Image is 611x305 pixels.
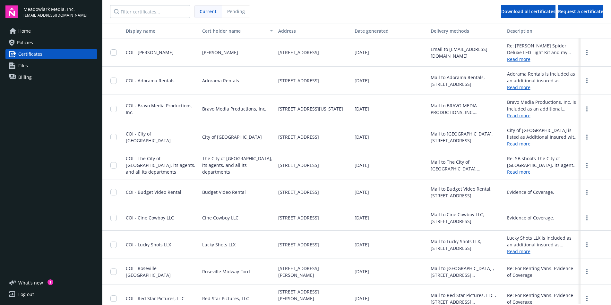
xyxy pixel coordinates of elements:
[507,235,578,248] div: Lucky Shots LLX is included as an additional insured as required by a written contract with respe...
[126,189,181,195] span: COI - Budget Video Rental
[431,74,502,87] div: Mail to Adorama Rentals, [STREET_ADDRESS]
[355,134,369,140] span: [DATE]
[126,265,171,278] span: COI - Roseville [GEOGRAPHIC_DATA]
[431,28,502,34] div: Delivery methods
[507,189,554,195] div: Evidence of Coverage.
[355,28,426,34] div: Date generated
[583,77,591,85] a: more
[507,42,578,56] div: Re: [PERSON_NAME] Spider Deluxe LED Light Kit and my tools. Evidence of Coverage
[5,26,97,36] a: Home
[202,28,266,34] div: Cert holder name
[18,49,42,59] span: Certificates
[5,279,53,286] button: What's new1
[507,265,578,278] div: Re: For Renting Vans. Evidence of Coverage.
[583,295,591,302] a: more
[278,28,349,34] div: Address
[507,140,578,147] a: Read more
[227,8,245,15] span: Pending
[202,214,238,221] span: Cine Cowboy LLC
[23,12,87,18] span: [EMAIL_ADDRESS][DOMAIN_NAME]
[278,49,319,56] span: [STREET_ADDRESS]
[583,241,591,249] a: more
[18,61,28,71] span: Files
[23,5,97,18] button: Meadowlark Media, Inc.[EMAIL_ADDRESS][DOMAIN_NAME]
[431,159,502,172] div: Mail to The City of [GEOGRAPHIC_DATA], [STREET_ADDRESS]
[110,162,117,169] input: Toggle Row Selected
[355,214,369,221] span: [DATE]
[583,268,591,276] a: more
[278,241,319,248] span: [STREET_ADDRESS]
[200,23,276,38] button: Cert holder name
[431,238,502,251] div: Mail to Lucky Shots LLX, [STREET_ADDRESS]
[18,279,43,286] span: What ' s new
[507,56,578,62] a: Read more
[110,78,117,84] input: Toggle Row Selected
[5,61,97,71] a: Files
[126,215,174,221] span: COI - Cine Cowboy LLC
[110,5,190,18] input: Filter certificates...
[126,28,197,34] div: Display name
[278,105,343,112] span: [STREET_ADDRESS][US_STATE]
[278,162,319,169] span: [STREET_ADDRESS]
[431,211,502,225] div: Mail to Cine Cowboy LLC, [STREET_ADDRESS]
[47,279,53,285] div: 1
[431,46,502,59] div: Email to [EMAIL_ADDRESS][DOMAIN_NAME]
[431,130,502,144] div: Mail to [GEOGRAPHIC_DATA], [STREET_ADDRESS]
[126,103,193,115] span: COI - Bravo Media Productions, Inc.
[558,8,603,14] span: Request a certificate
[278,134,319,140] span: [STREET_ADDRESS]
[507,28,578,34] div: Description
[5,72,97,82] a: Billing
[431,185,502,199] div: Mail to Budget Video Rental, [STREET_ADDRESS]
[202,77,239,84] span: Adorama Rentals
[355,241,369,248] span: [DATE]
[583,49,591,56] a: more
[431,102,502,116] div: Mail to BRAVO MEDIA PRODUCTIONS, INC, [STREET_ADDRESS][US_STATE]
[507,127,578,140] div: City of [GEOGRAPHIC_DATA] is listed as Additional Insured with respect to claims arising out of t...
[110,295,117,302] input: Toggle Row Selected
[504,23,581,38] button: Description
[110,215,117,221] input: Toggle Row Selected
[18,289,34,300] div: Log out
[5,49,97,59] a: Certificates
[583,188,591,196] a: more
[431,265,502,278] div: Mail to [GEOGRAPHIC_DATA] , [STREET_ADDRESS][PERSON_NAME]
[202,189,246,195] span: Budget Video Rental
[507,84,578,91] a: Read more
[501,5,555,18] button: Download all certificates
[202,241,236,248] span: Lucky Shots LLX
[355,295,369,302] span: [DATE]
[507,70,578,84] div: Adorama Rentals is included as an additional insured as required by a written contract with respe...
[110,49,117,56] input: Toggle Row Selected
[355,105,369,112] span: [DATE]
[507,248,578,255] a: Read more
[583,133,591,141] a: more
[126,78,175,84] span: COI - Adorama Rentals
[428,23,504,38] button: Delivery methods
[126,49,174,55] span: COI - [PERSON_NAME]
[278,77,319,84] span: [STREET_ADDRESS]
[507,112,578,119] a: Read more
[23,6,87,12] span: Meadowlark Media, Inc.
[17,37,33,48] span: Policies
[583,161,591,169] a: more
[126,295,185,301] span: COI - Red Star Pictures, LLC
[110,189,117,195] input: Toggle Row Selected
[110,268,117,275] input: Toggle Row Selected
[507,155,578,169] div: Re: SB shoots The City of [GEOGRAPHIC_DATA], its agents, and all its departments are included as ...
[5,37,97,48] a: Policies
[18,72,32,82] span: Billing
[202,295,249,302] span: Red Star Pictures, LLC
[110,242,117,248] input: Toggle Row Selected
[126,242,171,248] span: COI - Lucky Shots LLX
[123,23,200,38] button: Display name
[507,99,578,112] div: Bravo Media Productions, Inc. is included as an additional insured as required by a written contr...
[110,134,117,140] input: Toggle Row Selected
[202,268,250,275] span: Roseville Midway Ford
[202,105,266,112] span: Bravo Media Productions, Inc.
[355,268,369,275] span: [DATE]
[202,49,238,56] span: [PERSON_NAME]
[126,155,195,175] span: COI - The City of [GEOGRAPHIC_DATA], its agents, and all its departments
[278,265,349,278] span: [STREET_ADDRESS][PERSON_NAME]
